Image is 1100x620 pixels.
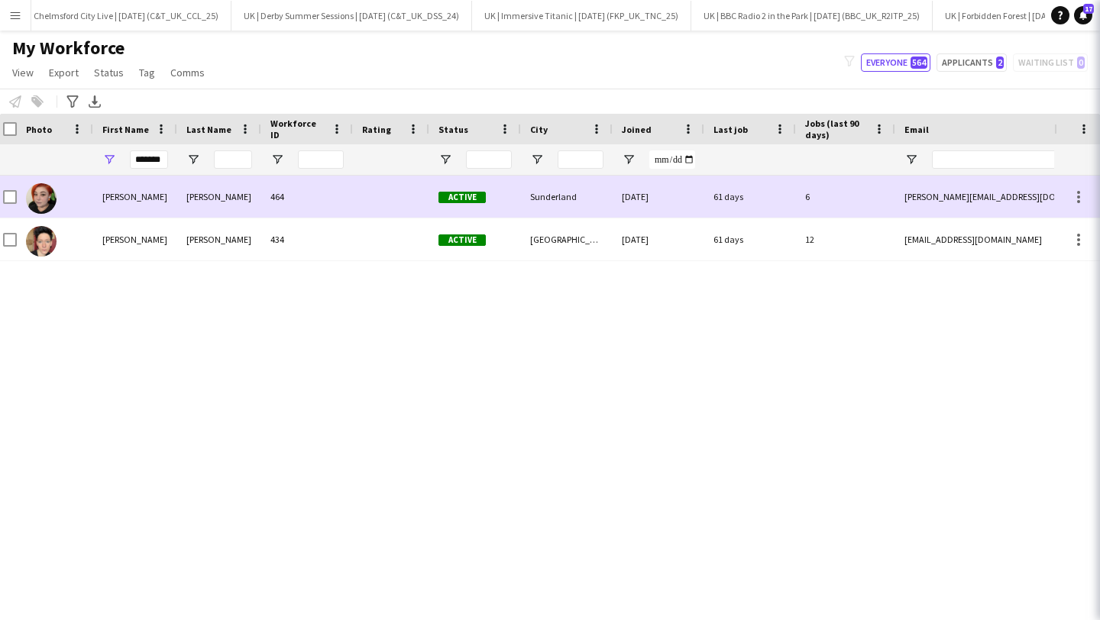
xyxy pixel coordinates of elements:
span: My Workforce [12,37,125,60]
a: Tag [133,63,161,82]
span: Email [904,124,929,135]
span: Workforce ID [270,118,325,140]
img: Rebecca Brinkworth [26,183,57,214]
a: Export [43,63,85,82]
span: Comms [170,66,205,79]
button: Open Filter Menu [530,153,544,166]
button: Open Filter Menu [270,153,284,166]
span: City [530,124,548,135]
img: Rebecca Linzey [26,226,57,257]
div: 6 [796,176,895,218]
button: Open Filter Menu [904,153,918,166]
input: City Filter Input [558,150,603,169]
span: First Name [102,124,149,135]
button: UK | BBC Radio 2 in the Park | [DATE] (BBC_UK_R2ITP_25) [691,1,933,31]
input: Status Filter Input [466,150,512,169]
button: UK | Chelmsford City Live | [DATE] (C&T_UK_CCL_25) [5,1,231,31]
span: Last job [713,124,748,135]
a: 17 [1074,6,1092,24]
div: 61 days [704,176,796,218]
span: 564 [911,57,927,69]
span: Status [94,66,124,79]
span: 17 [1083,4,1094,14]
div: 464 [261,176,353,218]
div: [GEOGRAPHIC_DATA] [521,218,613,260]
span: Jobs (last 90 days) [805,118,868,140]
span: Status [438,124,468,135]
button: Open Filter Menu [438,153,452,166]
span: Active [438,192,486,203]
span: View [12,66,34,79]
app-action-btn: Export XLSX [86,92,104,111]
div: 434 [261,218,353,260]
div: [DATE] [613,218,704,260]
input: Joined Filter Input [649,150,695,169]
input: First Name Filter Input [130,150,168,169]
button: UK | Immersive Titanic | [DATE] (FKP_UK_TNC_25) [472,1,691,31]
div: [PERSON_NAME] [93,218,177,260]
button: Applicants2 [937,53,1007,72]
div: [PERSON_NAME] [93,176,177,218]
span: Tag [139,66,155,79]
input: Last Name Filter Input [214,150,252,169]
a: Status [88,63,130,82]
button: Open Filter Menu [622,153,636,166]
button: Open Filter Menu [102,153,116,166]
span: Photo [26,124,52,135]
span: Rating [362,124,391,135]
a: View [6,63,40,82]
div: Sunderland [521,176,613,218]
div: 12 [796,218,895,260]
span: Export [49,66,79,79]
span: Last Name [186,124,231,135]
div: [DATE] [613,176,704,218]
div: 61 days [704,218,796,260]
span: 2 [996,57,1004,69]
div: [PERSON_NAME] [177,218,261,260]
div: [PERSON_NAME] [177,176,261,218]
input: Workforce ID Filter Input [298,150,344,169]
button: UK | Derby Summer Sessions | [DATE] (C&T_UK_DSS_24) [231,1,472,31]
span: Active [438,234,486,246]
button: Open Filter Menu [186,153,200,166]
button: Everyone564 [861,53,930,72]
a: Comms [164,63,211,82]
span: Joined [622,124,652,135]
app-action-btn: Advanced filters [63,92,82,111]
